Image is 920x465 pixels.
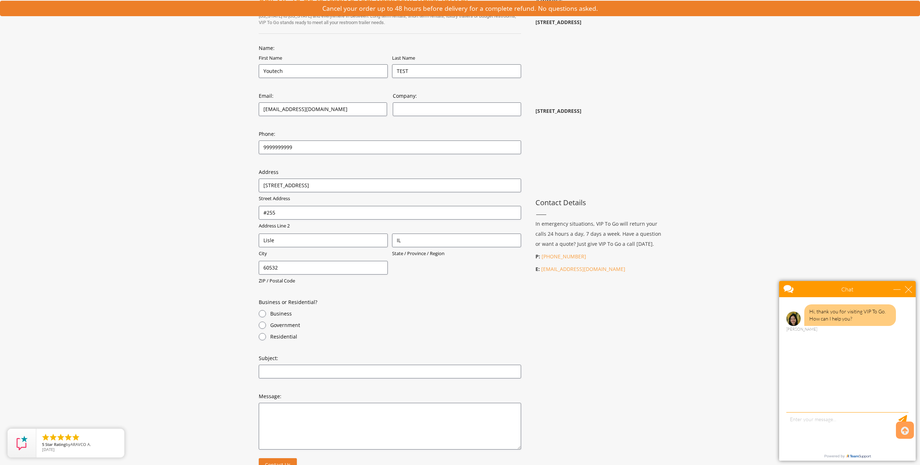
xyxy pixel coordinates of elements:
[42,442,44,447] span: 5
[392,55,521,61] label: Last Name
[535,199,665,207] h3: Contact Details
[259,195,521,202] label: Street Address
[259,55,388,61] label: First Name
[775,277,920,465] iframe: Live Chat Box
[259,299,317,306] legend: Business or Residential?
[259,355,521,362] label: Subject:
[42,442,119,447] span: by
[259,393,521,400] label: Message:
[259,169,279,176] legend: Address
[270,333,521,340] label: Residential
[259,130,521,138] label: Phone:
[535,219,665,249] p: In emergency situations, VIP To Go will return your calls 24 hours a day, 7 days a week. Have a q...
[259,45,275,52] legend: Name:
[259,222,521,229] label: Address Line 2
[259,250,388,257] label: City
[72,433,80,442] li: 
[542,253,586,260] a: [PHONE_NUMBER]
[70,442,91,447] span: ARAVCO A.
[541,266,625,272] a: [EMAIL_ADDRESS][DOMAIN_NAME]
[392,250,521,257] label: State / Province / Region
[15,436,29,450] img: Review Rating
[259,277,388,284] label: ZIP / Postal Code
[535,266,540,272] b: E:
[270,322,521,329] label: Government
[535,253,540,260] b: P:
[41,433,50,442] li: 
[64,433,73,442] li: 
[49,433,57,442] li: 
[42,447,55,452] span: [DATE]
[259,92,387,100] label: Email:
[535,107,581,114] b: [STREET_ADDRESS]
[56,433,65,442] li: 
[393,92,521,100] label: Company:
[535,19,581,26] b: [STREET_ADDRESS]
[45,442,66,447] span: Star Rating
[270,310,521,317] label: Business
